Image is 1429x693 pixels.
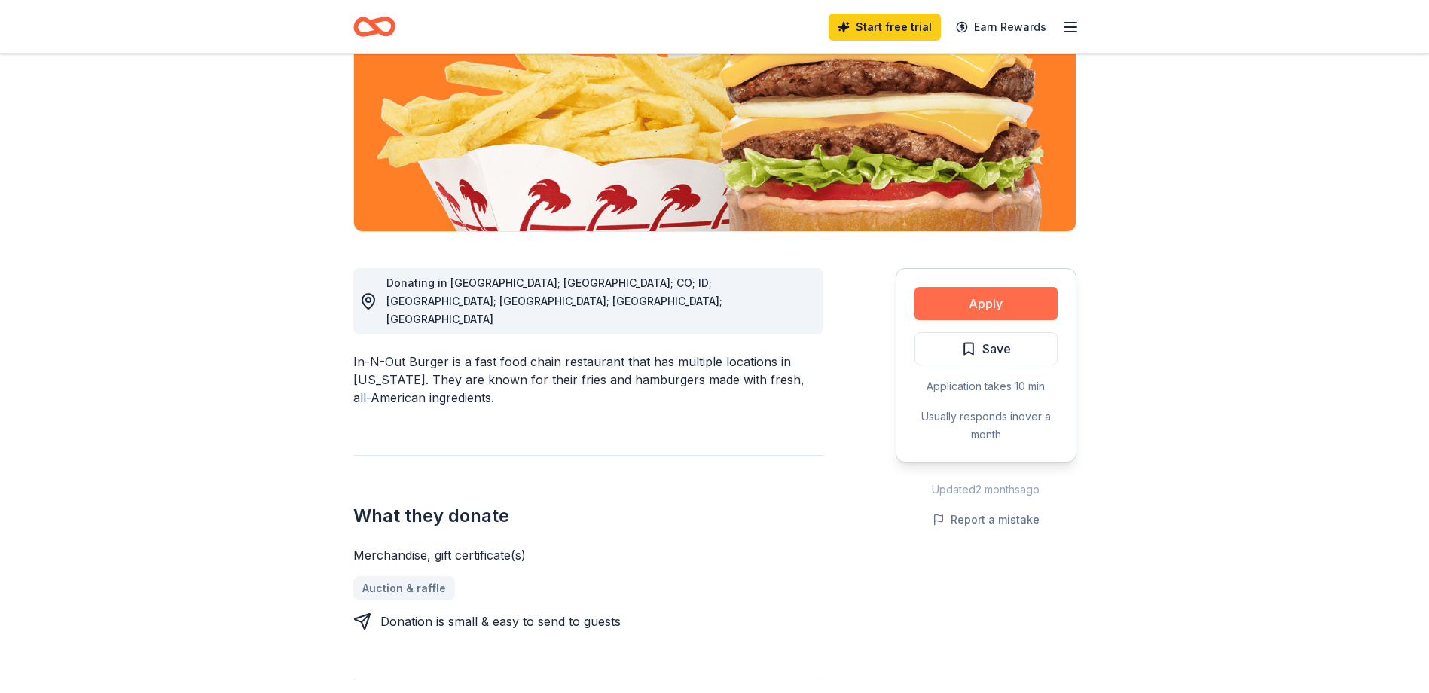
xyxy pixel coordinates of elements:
[982,339,1011,359] span: Save
[896,481,1076,499] div: Updated 2 months ago
[914,332,1058,365] button: Save
[353,504,823,528] h2: What they donate
[914,377,1058,395] div: Application takes 10 min
[353,353,823,407] div: In-N-Out Burger is a fast food chain restaurant that has multiple locations in [US_STATE]. They a...
[829,14,941,41] a: Start free trial
[353,546,823,564] div: Merchandise, gift certificate(s)
[933,511,1040,529] button: Report a mistake
[386,276,722,325] span: Donating in [GEOGRAPHIC_DATA]; [GEOGRAPHIC_DATA]; CO; ID; [GEOGRAPHIC_DATA]; [GEOGRAPHIC_DATA]; [...
[947,14,1055,41] a: Earn Rewards
[914,287,1058,320] button: Apply
[914,408,1058,444] div: Usually responds in over a month
[353,9,395,44] a: Home
[380,612,621,630] div: Donation is small & easy to send to guests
